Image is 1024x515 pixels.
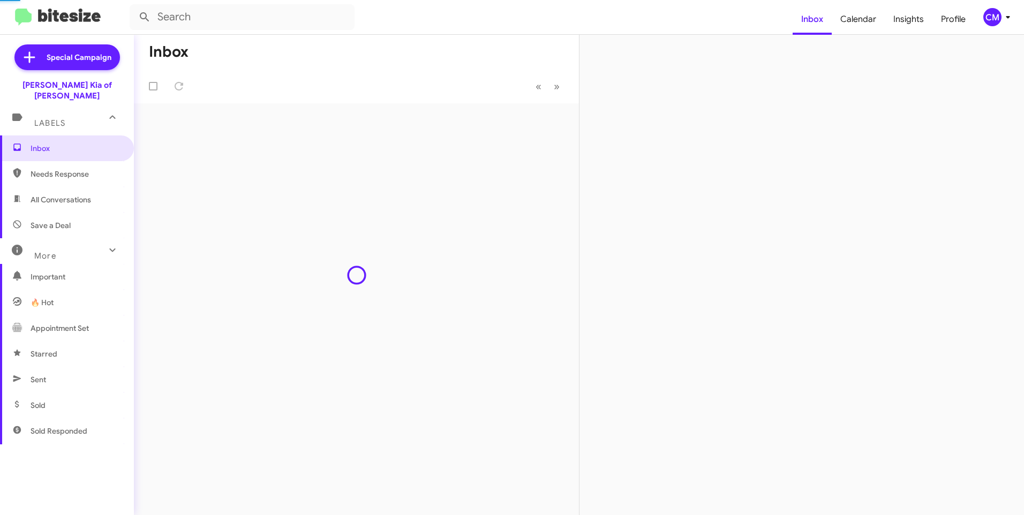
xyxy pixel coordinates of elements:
span: Needs Response [31,169,122,179]
span: Save a Deal [31,220,71,231]
span: Sold Responded [31,426,87,436]
input: Search [130,4,355,30]
span: All Conversations [31,194,91,205]
span: Appointment Set [31,323,89,334]
button: Previous [529,75,548,97]
nav: Page navigation example [530,75,566,97]
span: Important [31,271,122,282]
span: 🔥 Hot [31,297,54,308]
span: » [554,80,560,93]
button: Next [547,75,566,97]
span: Special Campaign [47,52,111,63]
a: Special Campaign [14,44,120,70]
span: Starred [31,349,57,359]
button: CM [974,8,1012,26]
span: « [536,80,541,93]
a: Profile [932,4,974,35]
a: Inbox [793,4,832,35]
div: CM [983,8,1002,26]
a: Calendar [832,4,885,35]
span: Sold [31,400,46,411]
span: Sent [31,374,46,385]
span: More [34,251,56,261]
span: Inbox [31,143,122,154]
span: Labels [34,118,65,128]
h1: Inbox [149,43,189,60]
a: Insights [885,4,932,35]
